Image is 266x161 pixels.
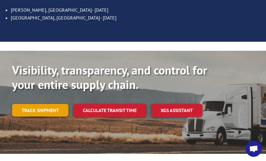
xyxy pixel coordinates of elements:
[11,14,260,22] li: [GEOGRAPHIC_DATA], [GEOGRAPHIC_DATA]- [DATE]
[12,104,68,117] a: Track shipment
[246,141,262,157] a: Open chat
[151,104,202,117] a: XGS ASSISTANT
[11,6,260,14] li: [PERSON_NAME], [GEOGRAPHIC_DATA]- [DATE]
[73,104,146,117] a: Calculate transit time
[12,62,207,92] b: Visibility, transparency, and control for your entire supply chain.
